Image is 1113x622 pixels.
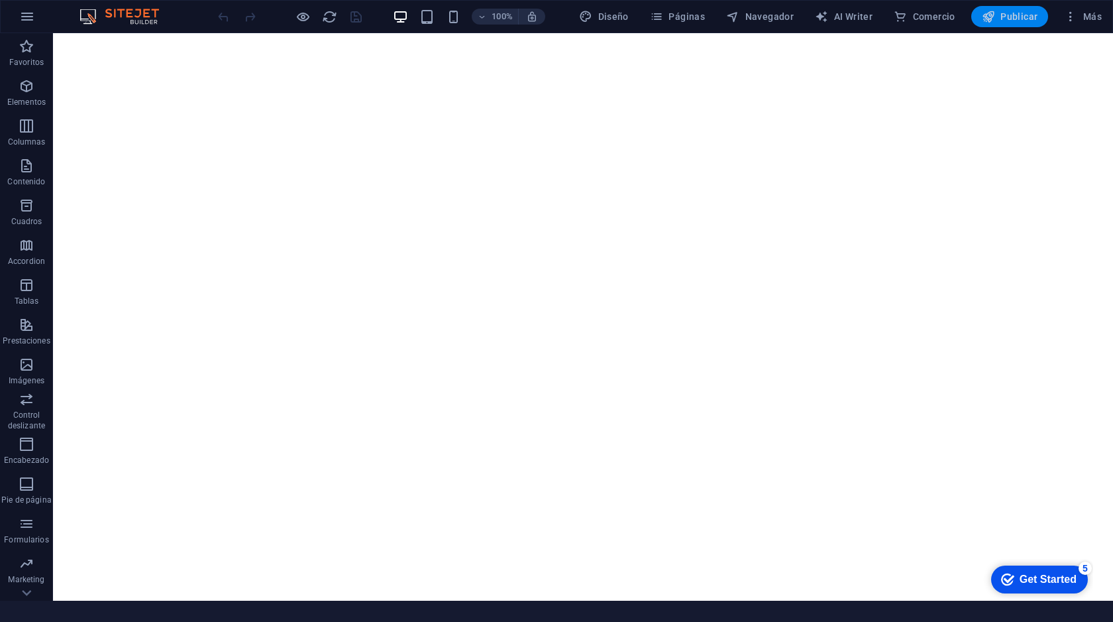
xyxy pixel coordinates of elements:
span: Comercio [894,10,955,23]
p: Prestaciones [3,336,50,346]
span: Más [1064,10,1102,23]
button: Publicar [971,6,1049,27]
button: reload [321,9,337,25]
span: Publicar [982,10,1038,23]
button: Comercio [888,6,961,27]
span: AI Writer [815,10,873,23]
span: Navegador [726,10,794,23]
p: Cuadros [11,216,42,227]
button: Más [1059,6,1107,27]
button: Haz clic para salir del modo de previsualización y seguir editando [295,9,311,25]
p: Columnas [8,137,46,147]
button: Navegador [721,6,799,27]
button: Diseño [574,6,634,27]
p: Contenido [7,176,45,187]
button: Páginas [645,6,710,27]
p: Formularios [4,534,48,545]
p: Accordion [8,256,45,267]
p: Tablas [15,296,39,306]
div: 5 [98,3,111,16]
i: Al redimensionar, ajustar el nivel de zoom automáticamente para ajustarse al dispositivo elegido. [526,11,538,23]
p: Marketing [8,574,44,585]
img: Editor Logo [76,9,176,25]
p: Encabezado [4,455,49,466]
p: Favoritos [9,57,44,68]
span: Páginas [650,10,705,23]
p: Elementos [7,97,46,107]
div: Get Started 5 items remaining, 0% complete [11,7,107,34]
button: AI Writer [810,6,878,27]
i: Volver a cargar página [322,9,337,25]
div: Get Started [39,15,96,27]
p: Imágenes [9,375,44,386]
button: 100% [472,9,519,25]
span: Diseño [579,10,629,23]
div: Diseño (Ctrl+Alt+Y) [574,6,634,27]
p: Pie de página [1,495,51,505]
h6: 100% [492,9,513,25]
